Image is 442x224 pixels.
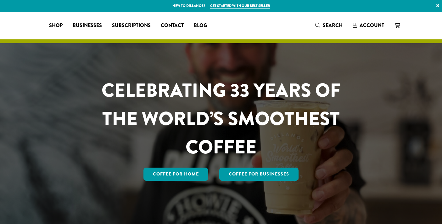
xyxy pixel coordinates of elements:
a: Shop [44,20,68,31]
a: Search [310,20,348,31]
span: Search [323,22,343,29]
span: Blog [194,22,207,30]
a: Coffee for Home [143,168,208,181]
span: Subscriptions [112,22,151,30]
span: Account [360,22,384,29]
a: Coffee For Businesses [219,168,299,181]
span: Contact [161,22,184,30]
span: Shop [49,22,63,30]
a: Get started with our best seller [210,3,270,9]
h1: CELEBRATING 33 YEARS OF THE WORLD’S SMOOTHEST COFFEE [83,76,359,161]
span: Businesses [73,22,102,30]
